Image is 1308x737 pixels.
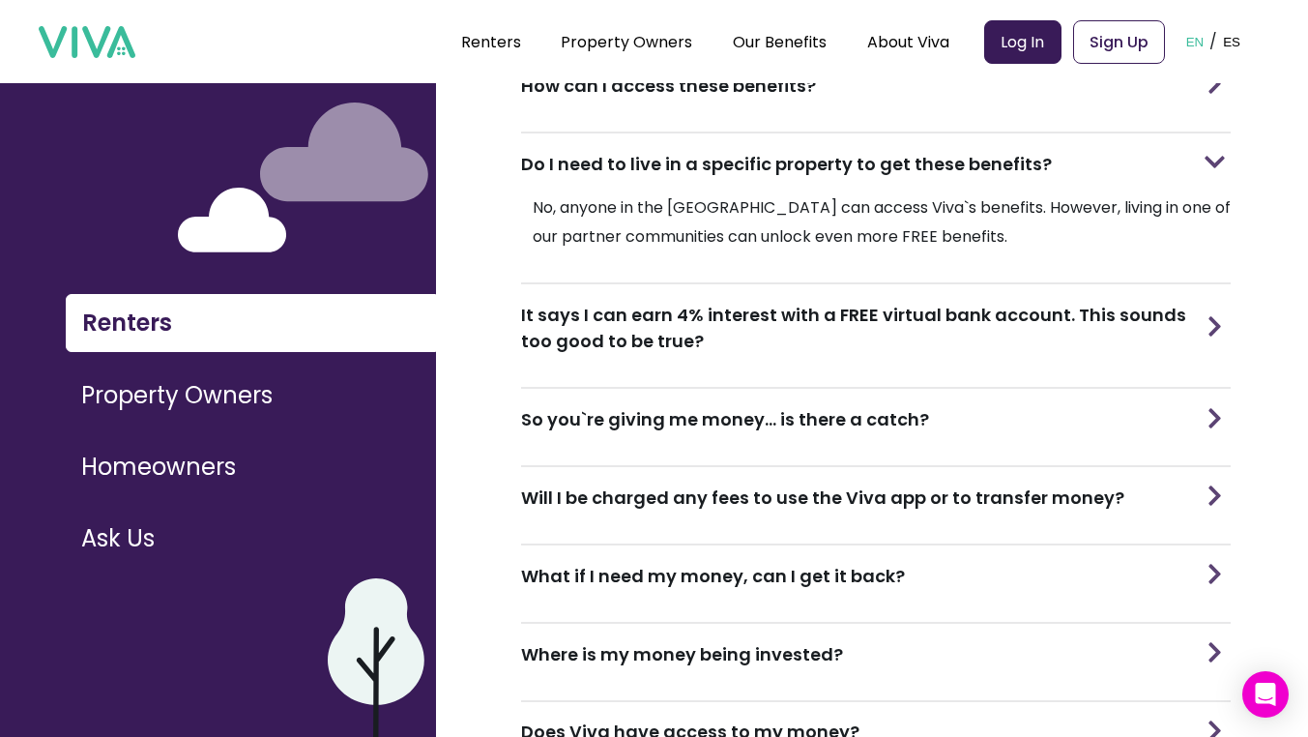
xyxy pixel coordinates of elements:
div: It says I can earn 4% interest with a FREE virtual bank account. This sounds too good to be true?... [521,284,1231,371]
div: What if I need my money, can I get it back?arrow for minimizing [521,545,1231,606]
img: viva [39,26,135,59]
div: How can I access these benefits?arrow for minimizing [521,55,1231,116]
img: arrow for minimizing [1205,148,1225,176]
a: Property Owners [66,368,436,439]
button: EN [1180,12,1210,72]
div: Where is my money being invested?arrow for minimizing [521,624,1231,685]
p: / [1209,27,1217,56]
a: Homeowners [66,439,436,511]
a: Log In [984,20,1061,64]
img: white cloud [178,188,287,252]
img: arrow for minimizing [1201,316,1229,337]
img: arrow for minimizing [1201,642,1229,663]
button: Property Owners [66,368,436,424]
div: About Viva [867,17,949,66]
button: Renters [66,294,436,352]
h3: How can I access these benefits? [521,73,816,99]
h3: It says I can earn 4% interest with a FREE virtual bank account. This sounds too good to be true? [521,302,1199,354]
h3: What if I need my money, can I get it back? [521,563,905,589]
a: Renters [66,294,436,368]
img: arrow for minimizing [1201,74,1229,94]
img: arrow for minimizing [1201,564,1229,584]
a: Renters [461,31,521,53]
div: So you`re giving me money... is there a catch?arrow for minimizing [521,389,1231,450]
img: purple cloud [260,103,428,202]
a: Ask Us [66,511,436,582]
a: Property Owners [561,31,692,53]
div: Our Benefits [733,17,827,66]
button: Ask Us [66,511,436,567]
h3: So you`re giving me money... is there a catch? [521,406,929,432]
button: ES [1217,12,1246,72]
a: Sign Up [1073,20,1165,64]
h3: Where is my money being invested? [521,641,843,667]
div: Do I need to live in a specific property to get these benefits?arrow for minimizing [521,133,1231,194]
div: Open Intercom Messenger [1242,671,1289,718]
img: arrow for minimizing [1201,408,1229,428]
p: No, anyone in the [GEOGRAPHIC_DATA] can access Viva`s benefits. However, living in one of our par... [521,193,1231,251]
img: arrow for minimizing [1201,486,1229,506]
h3: Will I be charged any fees to use the Viva app or to transfer money? [521,485,1124,511]
h3: Do I need to live in a specific property to get these benefits? [521,151,1052,177]
button: Homeowners [66,439,436,495]
div: Will I be charged any fees to use the Viva app or to transfer money?arrow for minimizing [521,467,1231,528]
